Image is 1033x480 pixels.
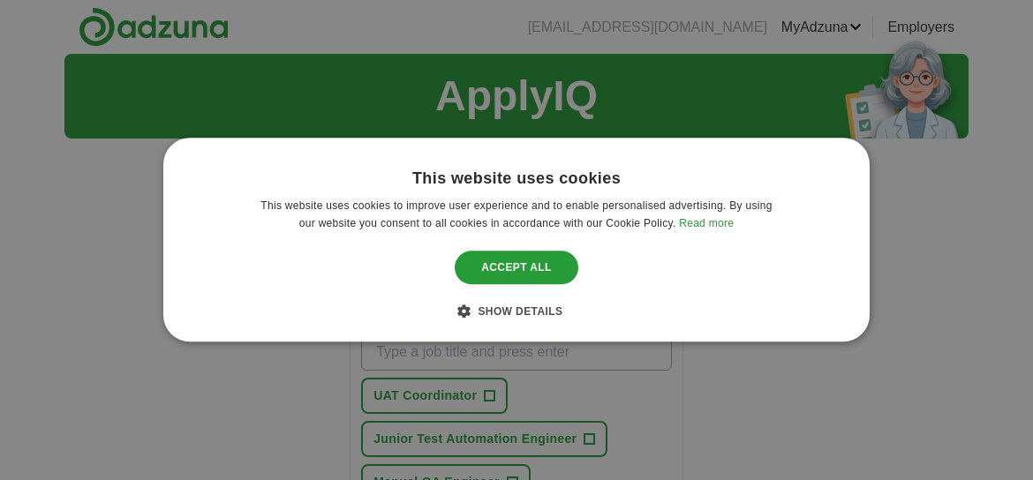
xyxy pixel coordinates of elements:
[471,303,563,320] div: Show details
[163,138,870,341] div: Cookie consent dialog
[455,251,578,284] div: Accept all
[478,306,562,319] span: Show details
[679,218,734,230] a: Read more, opens a new window
[412,169,621,189] div: This website uses cookies
[260,200,772,230] span: This website uses cookies to improve user experience and to enable personalised advertising. By u...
